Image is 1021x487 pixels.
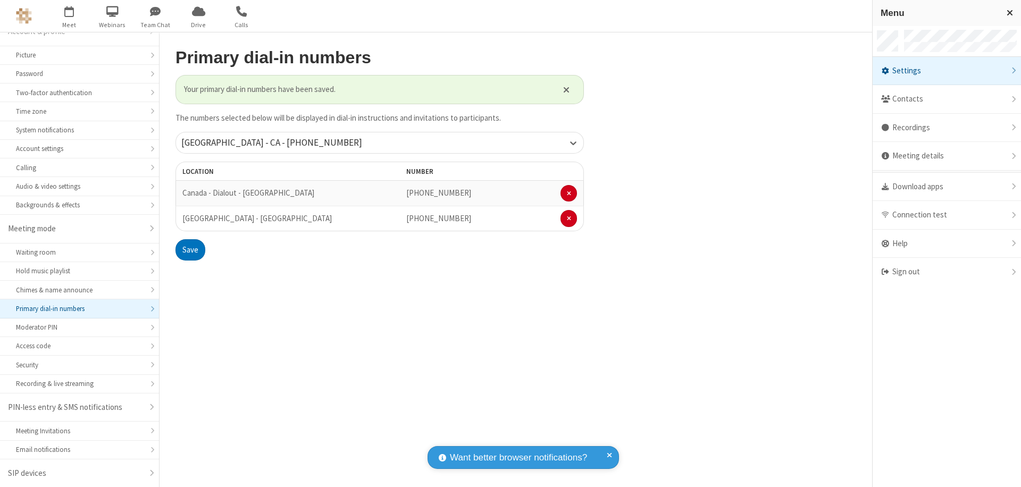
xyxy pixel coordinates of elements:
[406,188,471,198] span: [PHONE_NUMBER]
[16,69,143,79] div: Password
[175,181,339,205] td: Canada - Dialout - [GEOGRAPHIC_DATA]
[16,360,143,370] div: Security
[16,266,143,276] div: Hold music playlist
[175,239,205,261] button: Save
[16,88,143,98] div: Two-factor authentication
[49,20,89,30] span: Meet
[450,451,587,465] span: Want better browser notifications?
[175,48,584,67] h2: Primary dial-in numbers
[136,20,175,30] span: Team Chat
[16,50,143,60] div: Picture
[16,444,143,455] div: Email notifications
[16,247,143,257] div: Waiting room
[16,106,143,116] div: Time zone
[184,83,550,96] span: Your primary dial-in numbers have been saved.
[8,223,143,235] div: Meeting mode
[873,114,1021,142] div: Recordings
[16,322,143,332] div: Moderator PIN
[16,285,143,295] div: Chimes & name announce
[873,142,1021,171] div: Meeting details
[16,125,143,135] div: System notifications
[175,162,339,181] th: Location
[406,213,471,223] span: [PHONE_NUMBER]
[873,57,1021,86] div: Settings
[16,200,143,210] div: Backgrounds & effects
[558,81,575,97] button: Close alert
[16,163,143,173] div: Calling
[873,85,1021,114] div: Contacts
[175,112,584,124] p: The numbers selected below will be displayed in dial-in instructions and invitations to participa...
[181,137,362,148] span: [GEOGRAPHIC_DATA] - CA - [PHONE_NUMBER]
[881,8,997,18] h3: Menu
[222,20,262,30] span: Calls
[16,181,143,191] div: Audio & video settings
[873,258,1021,286] div: Sign out
[400,162,584,181] th: Number
[16,341,143,351] div: Access code
[16,144,143,154] div: Account settings
[873,230,1021,258] div: Help
[8,401,143,414] div: PIN-less entry & SMS notifications
[93,20,132,30] span: Webinars
[179,20,219,30] span: Drive
[16,8,32,24] img: QA Selenium DO NOT DELETE OR CHANGE
[175,206,339,231] td: [GEOGRAPHIC_DATA] - [GEOGRAPHIC_DATA]
[16,426,143,436] div: Meeting Invitations
[873,201,1021,230] div: Connection test
[8,467,143,480] div: SIP devices
[16,379,143,389] div: Recording & live streaming
[16,304,143,314] div: Primary dial-in numbers
[873,173,1021,201] div: Download apps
